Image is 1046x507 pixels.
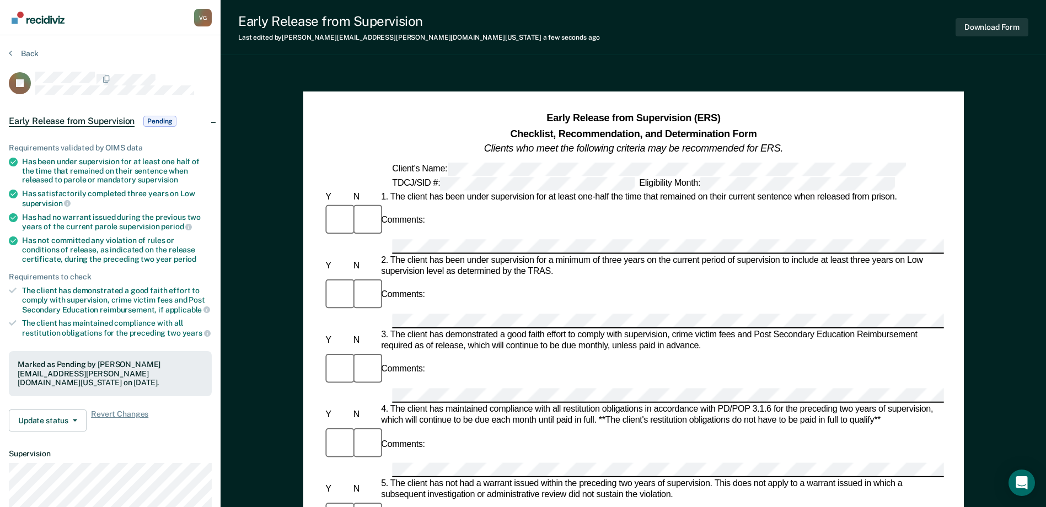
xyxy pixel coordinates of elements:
[22,286,212,314] div: The client has demonstrated a good faith effort to comply with supervision, crime victim fees and...
[379,215,427,226] div: Comments:
[510,128,757,139] strong: Checklist, Recommendation, and Determination Form
[9,48,39,58] button: Back
[390,176,637,190] div: TDCJ/SID #:
[22,157,212,185] div: Has been under supervision for at least one half of the time that remained on their sentence when...
[9,409,87,432] button: Update status
[351,409,378,420] div: N
[9,272,212,282] div: Requirements to check
[22,189,212,208] div: Has satisfactorily completed three years on Low
[161,222,192,231] span: period
[165,305,210,314] span: applicable
[22,213,212,231] div: Has had no warrant issued during the previous two years of the current parole supervision
[351,191,378,202] div: N
[484,143,783,154] em: Clients who meet the following criteria may be recommended for ERS.
[543,34,600,41] span: a few seconds ago
[379,364,427,375] div: Comments:
[379,191,944,202] div: 1. The client has been under supervision for at least one-half the time that remained on their cu...
[351,335,378,346] div: N
[18,360,203,387] div: Marked as Pending by [PERSON_NAME][EMAIL_ADDRESS][PERSON_NAME][DOMAIN_NAME][US_STATE] on [DATE].
[379,439,427,450] div: Comments:
[22,199,71,208] span: supervision
[379,330,944,352] div: 3. The client has demonstrated a good faith effort to comply with supervision, crime victim fees ...
[12,12,65,24] img: Recidiviz
[9,449,212,459] dt: Supervision
[194,9,212,26] button: Profile dropdown button
[390,162,908,175] div: Client's Name:
[351,260,378,271] div: N
[22,236,212,263] div: Has not committed any violation of rules or conditions of release, as indicated on the release ce...
[351,484,378,495] div: N
[194,9,212,26] div: V G
[323,484,351,495] div: Y
[1009,470,1035,496] div: Open Intercom Messenger
[379,479,944,501] div: 5. The client has not had a warrant issued within the preceding two years of supervision. This do...
[138,175,178,184] span: supervision
[9,116,135,127] span: Early Release from Supervision
[22,319,212,337] div: The client has maintained compliance with all restitution obligations for the preceding two
[323,335,351,346] div: Y
[143,116,176,127] span: Pending
[637,176,897,190] div: Eligibility Month:
[379,404,944,426] div: 4. The client has maintained compliance with all restitution obligations in accordance with PD/PO...
[379,290,427,301] div: Comments:
[174,255,196,263] span: period
[323,191,351,202] div: Y
[323,260,351,271] div: Y
[238,13,600,29] div: Early Release from Supervision
[323,409,351,420] div: Y
[379,255,944,277] div: 2. The client has been under supervision for a minimum of three years on the current period of su...
[956,18,1028,36] button: Download Form
[238,34,600,41] div: Last edited by [PERSON_NAME][EMAIL_ADDRESS][PERSON_NAME][DOMAIN_NAME][US_STATE]
[91,409,148,432] span: Revert Changes
[183,328,211,337] span: years
[9,143,212,153] div: Requirements validated by OIMS data
[546,113,720,124] strong: Early Release from Supervision (ERS)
